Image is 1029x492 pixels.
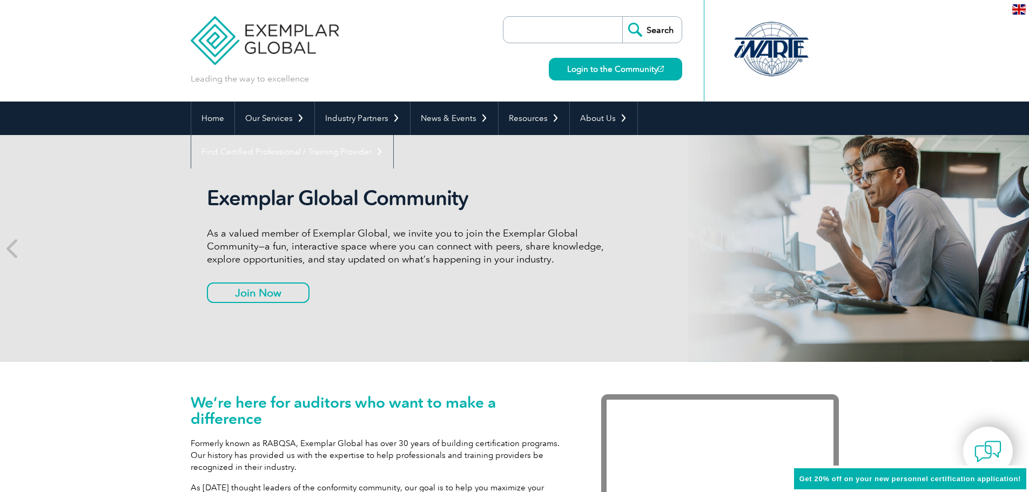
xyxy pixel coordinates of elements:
[549,58,682,80] a: Login to the Community
[191,437,569,473] p: Formerly known as RABQSA, Exemplar Global has over 30 years of building certification programs. O...
[191,394,569,427] h1: We’re here for auditors who want to make a difference
[499,102,569,135] a: Resources
[207,282,310,303] a: Join Now
[411,102,498,135] a: News & Events
[191,102,234,135] a: Home
[207,186,612,211] h2: Exemplar Global Community
[622,17,682,43] input: Search
[570,102,637,135] a: About Us
[207,227,612,266] p: As a valued member of Exemplar Global, we invite you to join the Exemplar Global Community—a fun,...
[799,475,1021,483] span: Get 20% off on your new personnel certification application!
[974,438,1001,465] img: contact-chat.png
[315,102,410,135] a: Industry Partners
[1012,4,1026,15] img: en
[658,66,664,72] img: open_square.png
[191,73,309,85] p: Leading the way to excellence
[235,102,314,135] a: Our Services
[191,135,393,169] a: Find Certified Professional / Training Provider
